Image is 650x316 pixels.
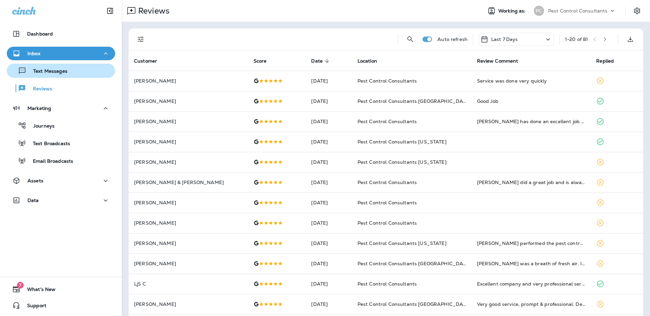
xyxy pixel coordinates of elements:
[27,198,39,203] p: Data
[306,294,352,314] td: [DATE]
[306,172,352,193] td: [DATE]
[134,301,243,307] p: [PERSON_NAME]
[26,123,55,130] p: Journeys
[7,283,115,296] button: 7What's New
[498,8,527,14] span: Working as:
[306,152,352,172] td: [DATE]
[357,78,417,84] span: Pest Control Consultants
[311,58,331,64] span: Date
[27,106,51,111] p: Marketing
[357,159,447,165] span: Pest Control Consultants [US_STATE]
[477,260,586,267] div: Trevor was a breath of fresh air. I’ve been dealing with “voles”that have completely taken over m...
[306,253,352,274] td: [DATE]
[437,37,468,42] p: Auto refresh
[20,287,56,295] span: What's New
[311,58,323,64] span: Date
[7,118,115,133] button: Journeys
[7,64,115,78] button: Text Messages
[477,118,586,125] div: Travis has done an excellent job at our home this summer. We live on the river and usually have B...
[357,200,417,206] span: Pest Control Consultants
[26,86,52,92] p: Reviews
[134,220,243,226] p: [PERSON_NAME]
[491,37,518,42] p: Last 7 Days
[357,281,417,287] span: Pest Control Consultants
[477,301,586,308] div: Very good service, prompt & professional. Definitely took care of issues.
[134,32,148,46] button: Filters
[565,37,588,42] div: 1 - 20 of 81
[477,280,586,287] div: Excellent company and very professional service. Glad I had your service this year with the terri...
[306,91,352,111] td: [DATE]
[477,58,527,64] span: Review Comment
[17,282,24,289] span: 7
[27,178,43,183] p: Assets
[306,71,352,91] td: [DATE]
[357,58,386,64] span: Location
[134,200,243,205] p: [PERSON_NAME]
[134,241,243,246] p: [PERSON_NAME]
[477,240,586,247] div: Christopher Hribal performed the pest control treatment today on our property and was very friend...
[254,58,267,64] span: Score
[477,98,586,105] div: Good Job
[7,27,115,41] button: Dashboard
[26,68,67,75] p: Text Messages
[548,8,607,14] p: Pest Control Consultants
[306,233,352,253] td: [DATE]
[357,261,471,267] span: Pest Control Consultants [GEOGRAPHIC_DATA]
[134,98,243,104] p: [PERSON_NAME]
[134,159,243,165] p: [PERSON_NAME]
[7,101,115,115] button: Marketing
[357,301,471,307] span: Pest Control Consultants [GEOGRAPHIC_DATA]
[134,281,243,287] p: LjS C
[306,274,352,294] td: [DATE]
[477,179,586,186] div: Steve did a great job and is always so friendly
[357,179,417,185] span: Pest Control Consultants
[631,5,643,17] button: Settings
[7,47,115,60] button: Inbox
[477,58,518,64] span: Review Comment
[357,98,471,104] span: Pest Control Consultants [GEOGRAPHIC_DATA]
[7,299,115,312] button: Support
[306,111,352,132] td: [DATE]
[134,139,243,144] p: [PERSON_NAME]
[7,81,115,95] button: Reviews
[27,51,40,56] p: Inbox
[101,4,120,18] button: Collapse Sidebar
[7,174,115,187] button: Assets
[596,58,614,64] span: Replied
[134,180,243,185] p: [PERSON_NAME] & [PERSON_NAME]
[254,58,276,64] span: Score
[477,77,586,84] div: Service was done very quickly
[357,139,447,145] span: Pest Control Consultants [US_STATE]
[357,58,377,64] span: Location
[404,32,417,46] button: Search Reviews
[134,78,243,84] p: [PERSON_NAME]
[534,6,544,16] div: PC
[134,58,166,64] span: Customer
[357,118,417,125] span: Pest Control Consultants
[7,154,115,168] button: Email Broadcasts
[135,6,170,16] p: Reviews
[306,132,352,152] td: [DATE]
[27,31,53,37] p: Dashboard
[624,32,637,46] button: Export as CSV
[134,261,243,266] p: [PERSON_NAME]
[26,158,73,165] p: Email Broadcasts
[20,303,46,311] span: Support
[306,193,352,213] td: [DATE]
[26,141,70,147] p: Text Broadcasts
[7,136,115,150] button: Text Broadcasts
[306,213,352,233] td: [DATE]
[7,194,115,207] button: Data
[357,220,417,226] span: Pest Control Consultants
[134,58,157,64] span: Customer
[357,240,447,246] span: Pest Control Consultants [US_STATE]
[596,58,623,64] span: Replied
[134,119,243,124] p: [PERSON_NAME]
